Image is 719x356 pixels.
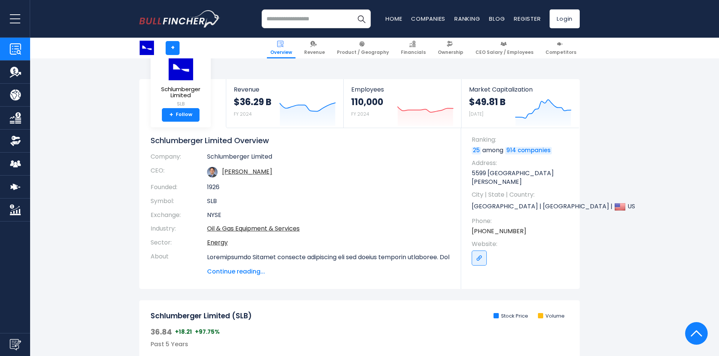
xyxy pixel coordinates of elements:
[207,167,218,177] img: olivier-le-peuch.jpg
[472,227,526,235] a: [PHONE_NUMBER]
[151,153,207,164] th: Company:
[140,41,154,55] img: SLB logo
[151,250,207,276] th: About
[538,313,565,319] li: Volume
[344,79,461,128] a: Employees 110,000 FY 2024
[472,240,572,248] span: Website:
[351,111,369,117] small: FY 2024
[398,38,429,58] a: Financials
[301,38,328,58] a: Revenue
[472,191,572,199] span: City | State | Country:
[401,49,426,55] span: Financials
[234,96,271,108] strong: $36.29 B
[351,96,383,108] strong: 110,000
[151,236,207,250] th: Sector:
[139,10,220,28] img: bullfincher logo
[472,251,487,266] a: Go to link
[542,38,580,58] a: Competitors
[489,15,505,23] a: Blog
[434,38,467,58] a: Ownership
[151,312,252,321] h2: Schlumberger Limited (SLB)
[352,9,371,28] button: Search
[157,86,205,99] span: Schlumberger Limited
[472,217,572,225] span: Phone:
[222,167,272,176] a: ceo
[157,101,205,107] small: SLB
[385,15,402,23] a: Home
[472,169,572,186] p: 5599 [GEOGRAPHIC_DATA][PERSON_NAME]
[454,15,480,23] a: Ranking
[151,180,207,194] th: Founded:
[304,49,325,55] span: Revenue
[472,201,572,212] p: [GEOGRAPHIC_DATA] | [GEOGRAPHIC_DATA] | US
[166,41,180,55] a: +
[545,49,576,55] span: Competitors
[469,111,483,117] small: [DATE]
[469,86,571,93] span: Market Capitalization
[10,135,21,147] img: Ownership
[151,327,172,337] span: 36.84
[207,224,300,233] a: Oil & Gas Equipment & Services
[472,136,572,144] span: Ranking:
[505,147,552,154] a: 914 companies
[226,79,343,128] a: Revenue $36.29 B FY 2024
[151,194,207,208] th: Symbol:
[234,111,252,117] small: FY 2024
[438,49,463,55] span: Ownership
[156,55,205,108] a: Schlumberger Limited SLB
[207,180,450,194] td: 1926
[151,340,188,348] span: Past 5 Years
[162,108,200,122] a: +Follow
[475,49,533,55] span: CEO Salary / Employees
[207,238,228,247] a: Energy
[514,15,541,23] a: Register
[207,194,450,208] td: SLB
[472,147,481,154] a: 25
[234,86,336,93] span: Revenue
[139,10,220,28] a: Go to homepage
[411,15,445,23] a: Companies
[151,222,207,236] th: Industry:
[207,153,450,164] td: Schlumberger Limited
[151,164,207,180] th: CEO:
[462,79,579,128] a: Market Capitalization $49.81 B [DATE]
[169,112,173,118] strong: +
[207,208,450,222] td: NYSE
[550,9,580,28] a: Login
[337,49,389,55] span: Product / Geography
[472,38,537,58] a: CEO Salary / Employees
[472,146,572,154] p: among
[472,159,572,167] span: Address:
[351,86,453,93] span: Employees
[175,328,192,336] span: +18.21
[207,267,450,276] span: Continue reading...
[494,313,528,319] li: Stock Price
[334,38,392,58] a: Product / Geography
[151,136,450,145] h1: Schlumberger Limited Overview
[267,38,296,58] a: Overview
[151,208,207,222] th: Exchange:
[469,96,506,108] strong: $49.81 B
[270,49,292,55] span: Overview
[195,328,220,336] span: +97.75%
[168,55,194,81] img: SLB logo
